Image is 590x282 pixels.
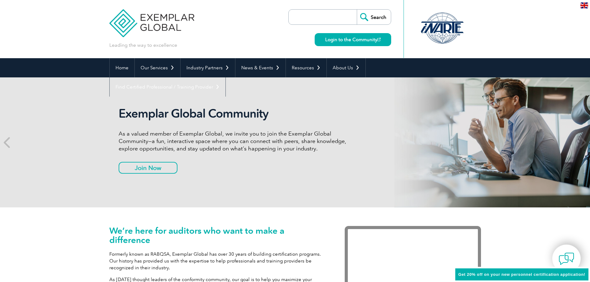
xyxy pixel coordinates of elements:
[458,272,585,277] span: Get 20% off on your new personnel certification application!
[135,58,180,77] a: Our Services
[109,226,326,245] h1: We’re here for auditors who want to make a difference
[110,77,225,97] a: Find Certified Professional / Training Provider
[181,58,235,77] a: Industry Partners
[559,251,574,267] img: contact-chat.png
[580,2,588,8] img: en
[327,58,365,77] a: About Us
[110,58,134,77] a: Home
[119,162,177,174] a: Join Now
[109,251,326,271] p: Formerly known as RABQSA, Exemplar Global has over 30 years of building certification programs. O...
[119,106,351,121] h2: Exemplar Global Community
[119,130,351,152] p: As a valued member of Exemplar Global, we invite you to join the Exemplar Global Community—a fun,...
[315,33,391,46] a: Login to the Community
[377,38,381,41] img: open_square.png
[235,58,286,77] a: News & Events
[286,58,326,77] a: Resources
[357,10,391,24] input: Search
[109,42,177,49] p: Leading the way to excellence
